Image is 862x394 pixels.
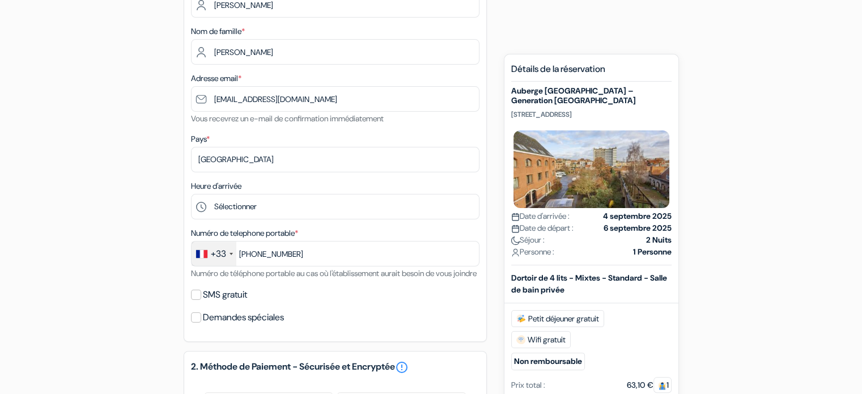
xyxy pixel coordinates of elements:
[191,73,241,84] label: Adresse email
[511,331,571,348] span: Wifi gratuit
[511,63,672,82] h5: Détails de la réservation
[511,379,545,391] div: Prix total :
[511,246,554,258] span: Personne :
[604,222,672,234] strong: 6 septembre 2025
[653,377,672,393] span: 1
[511,224,520,233] img: calendar.svg
[658,382,666,390] img: guest.svg
[511,353,585,370] small: Non remboursable
[633,246,672,258] strong: 1 Personne
[646,234,672,246] strong: 2 Nuits
[191,180,241,192] label: Heure d'arrivée
[511,273,667,295] b: Dortoir de 4 lits - Mixtes - Standard - Salle de bain privée
[603,210,672,222] strong: 4 septembre 2025
[511,234,545,246] span: Séjour :
[511,86,672,105] h5: Auberge [GEOGRAPHIC_DATA] – Generation [GEOGRAPHIC_DATA]
[516,335,525,344] img: free_wifi.svg
[191,86,479,112] input: Entrer adresse e-mail
[191,133,210,145] label: Pays
[192,242,236,266] div: France: +33
[511,213,520,221] img: calendar.svg
[511,222,574,234] span: Date de départ :
[191,227,298,239] label: Numéro de telephone portable
[211,247,226,261] div: +33
[395,361,409,374] a: error_outline
[191,113,384,124] small: Vous recevrez un e-mail de confirmation immédiatement
[511,310,604,327] span: Petit déjeuner gratuit
[516,314,526,323] img: free_breakfast.svg
[191,268,477,278] small: Numéro de téléphone portable au cas où l'établissement aurait besoin de vous joindre
[191,361,479,374] h5: 2. Méthode de Paiement - Sécurisée et Encryptée
[203,310,284,325] label: Demandes spéciales
[511,110,672,119] p: [STREET_ADDRESS]
[511,236,520,245] img: moon.svg
[627,379,672,391] div: 63,10 €
[203,287,247,303] label: SMS gratuit
[191,26,245,37] label: Nom de famille
[511,248,520,257] img: user_icon.svg
[511,210,570,222] span: Date d'arrivée :
[191,39,479,65] input: Entrer le nom de famille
